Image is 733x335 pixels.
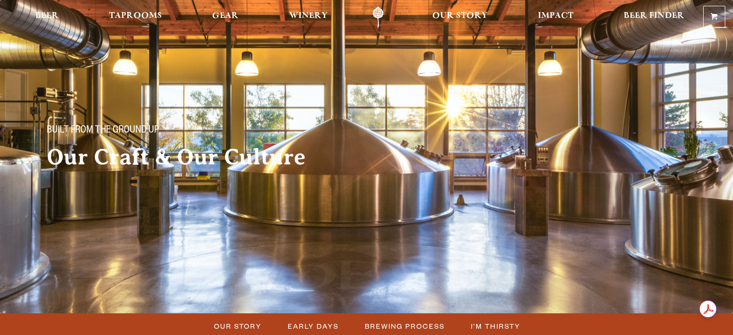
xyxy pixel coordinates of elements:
a: I’m Thirsty [465,319,525,333]
a: Odell Home [360,6,396,28]
span: I’m Thirsty [471,319,520,333]
span: Our Story [214,319,262,333]
a: Winery [283,6,334,28]
h2: Our Craft & Our Culture [47,145,347,169]
span: Winery [289,12,328,20]
a: Our Story [426,6,494,28]
a: Brewing Process [359,319,450,333]
span: Beer [35,12,59,20]
a: Taprooms [103,6,168,28]
span: Early Days [288,319,339,333]
span: Taprooms [109,12,162,20]
span: Beer Finder [624,12,684,20]
a: Our Story [208,319,267,333]
span: Impact [538,12,573,20]
a: Beer [29,6,65,28]
span: Built From The Ground Up [47,125,159,137]
a: Early Days [282,319,344,333]
span: Brewing Process [365,319,445,333]
a: Beer Finder [617,6,691,28]
a: Impact [532,6,580,28]
a: Gear [206,6,245,28]
span: Gear [212,12,239,20]
span: Our Story [432,12,488,20]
